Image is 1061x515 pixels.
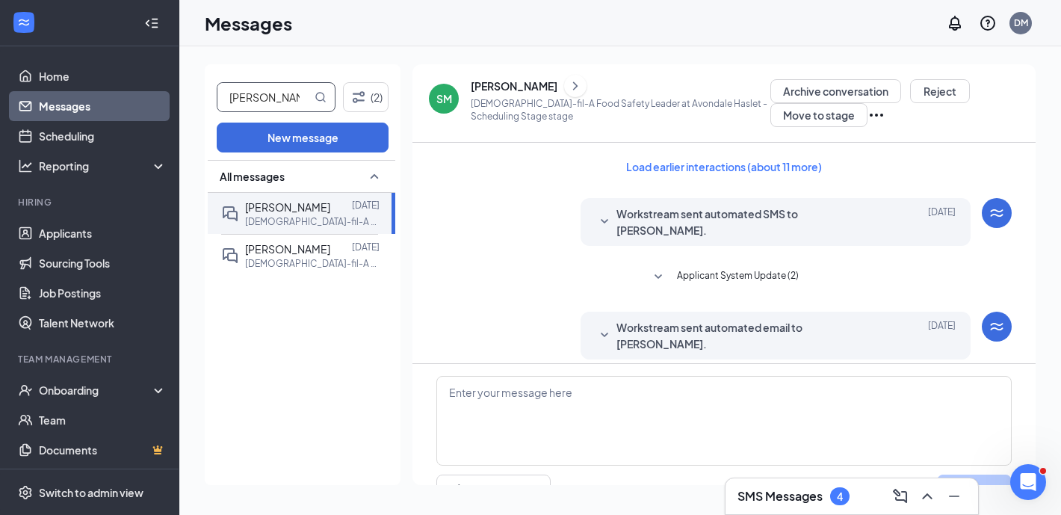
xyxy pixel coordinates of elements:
div: Hiring [18,196,164,209]
a: Messages [39,91,167,121]
p: [DEMOGRAPHIC_DATA]-fil-A Food Safety Leader at [GEOGRAPHIC_DATA] [245,215,380,228]
svg: UserCheck [18,383,33,398]
div: DM [1014,16,1028,29]
a: DocumentsCrown [39,435,167,465]
svg: Collapse [144,16,159,31]
span: [PERSON_NAME] [245,242,330,256]
svg: SmallChevronDown [649,268,667,286]
button: New message [217,123,389,152]
a: Home [39,61,167,91]
a: Job Postings [39,278,167,308]
iframe: Intercom live chat [1010,464,1046,500]
svg: Filter [350,88,368,106]
svg: DoubleChat [221,247,239,265]
p: [DEMOGRAPHIC_DATA]-fil-A Morning Shift Team Member at [GEOGRAPHIC_DATA] [245,257,380,270]
button: Archive conversation [770,79,901,103]
button: Filter (2) [343,82,389,112]
svg: DoubleChat [221,205,239,223]
svg: MagnifyingGlass [315,91,327,103]
span: All messages [220,169,285,184]
svg: QuestionInfo [979,14,997,32]
svg: SmallChevronUp [365,167,383,185]
div: Team Management [18,353,164,366]
svg: Ellipses [867,106,885,124]
button: Minimize [942,484,966,508]
button: Reject [910,79,970,103]
h1: Messages [205,10,292,36]
button: ChevronUp [915,484,939,508]
h3: SMS Messages [737,488,823,505]
svg: Pen [449,482,464,497]
button: ChevronRight [564,75,587,97]
button: Move to stage [770,103,867,127]
a: Applicants [39,218,167,248]
a: Team [39,405,167,435]
div: SM [436,91,452,106]
svg: Analysis [18,158,33,173]
div: [PERSON_NAME] [471,78,557,93]
span: Workstream sent automated email to [PERSON_NAME]. [616,319,889,352]
svg: ChevronRight [568,77,583,95]
div: Reporting [39,158,167,173]
button: ComposeMessage [888,484,912,508]
svg: SmallChevronDown [596,213,613,231]
svg: ChevronUp [918,487,936,505]
span: [DATE] [928,319,956,352]
span: Workstream sent automated SMS to [PERSON_NAME]. [616,206,889,238]
a: Sourcing Tools [39,248,167,278]
span: [PERSON_NAME] [245,200,330,214]
svg: ComposeMessage [891,487,909,505]
svg: WorkstreamLogo [988,204,1006,222]
button: Send [937,475,1012,505]
div: Switch to admin view [39,485,143,500]
button: Full text editorPen [436,475,551,505]
input: Search [217,83,312,111]
p: [DEMOGRAPHIC_DATA]-fil-A Food Safety Leader at Avondale Haslet - Scheduling Stage stage [471,97,770,123]
span: Applicant System Update (2) [677,268,799,286]
svg: WorkstreamLogo [988,318,1006,336]
p: [DATE] [352,241,380,253]
svg: WorkstreamLogo [16,15,31,30]
div: Onboarding [39,383,154,398]
a: SurveysCrown [39,465,167,495]
svg: Notifications [946,14,964,32]
a: Scheduling [39,121,167,151]
svg: Minimize [945,487,963,505]
svg: Settings [18,485,33,500]
span: [DATE] [928,206,956,238]
button: Load earlier interactions (about 11 more) [613,155,835,179]
div: 4 [837,490,843,503]
p: [DATE] [352,199,380,212]
a: Talent Network [39,308,167,338]
svg: SmallChevronDown [596,327,613,345]
button: SmallChevronDownApplicant System Update (2) [649,268,799,286]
